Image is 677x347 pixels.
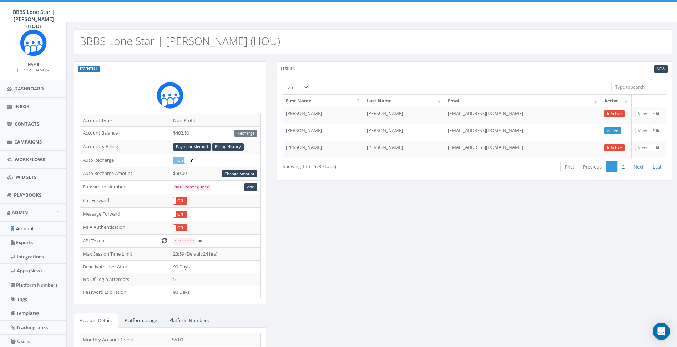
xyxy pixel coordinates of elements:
[173,197,187,204] label: Off
[80,181,170,194] td: Forward to Number
[650,127,662,135] a: Edit
[163,313,214,328] a: Platform Numbers
[635,144,650,151] a: View
[157,82,183,109] img: Rally_Corp_Icon_1.png
[560,161,579,173] a: First
[80,154,170,167] td: Auto Recharge
[648,161,666,173] a: Last
[13,9,55,30] span: BBBS Lone Star | [PERSON_NAME] (HOU)
[653,323,670,340] div: Open Intercom Messenger
[28,62,39,67] small: Name
[604,127,621,135] a: Active
[14,103,30,110] span: Inbox
[80,235,170,248] td: API Token
[14,192,41,198] span: Playbooks
[445,141,601,158] td: [EMAIL_ADDRESS][DOMAIN_NAME]
[173,197,187,205] div: OnOff
[445,107,601,124] td: [EMAIL_ADDRESS][DOMAIN_NAME]
[80,273,170,286] td: No Of Login Attempts
[173,211,187,218] div: OnOff
[78,66,100,72] label: ESSENTIAL
[80,167,170,181] td: Auto Recharge Amount
[173,184,211,191] code: Not Configured
[364,107,445,124] td: [PERSON_NAME]
[14,85,44,92] span: Dashboard
[650,144,662,151] a: Edit
[283,141,364,158] td: [PERSON_NAME]
[173,211,187,218] label: Off
[277,61,672,76] div: Users
[604,144,625,151] a: InActive
[283,124,364,141] td: [PERSON_NAME]
[80,286,170,298] td: Password Expiration
[169,333,261,346] td: $5.00
[162,238,167,243] i: Generate New Token
[119,313,163,328] a: Platform Usage
[20,29,47,56] img: Rally_Corp_Icon_1.png
[170,273,260,286] td: 5
[173,157,187,164] label: On
[212,143,244,151] a: Billing History
[173,157,187,164] div: OnOff
[364,95,445,107] th: Last Name: activate to sort column ascending
[617,161,629,173] a: 2
[222,170,257,178] a: Change Amount
[173,225,187,231] label: Off
[17,67,50,72] small: [PERSON_NAME]
[283,160,436,170] div: Showing 1 to 25 (39 total)
[364,124,445,141] td: [PERSON_NAME]
[12,209,28,216] span: Admin
[170,260,260,273] td: 90 Days
[283,95,364,107] th: First Name: activate to sort column descending
[654,65,668,73] a: New
[190,157,193,163] span: Enable to prevent campaign failure.
[16,174,36,180] span: Widgets
[283,107,364,124] td: [PERSON_NAME]
[80,140,170,154] td: Account & Billing
[15,121,39,127] span: Contacts
[606,161,618,173] a: 1
[170,247,260,260] td: 23:59 (Default 24 hrs)
[74,313,118,328] a: Account Details
[170,127,260,140] td: $402.50
[14,139,42,145] span: Campaigns
[611,82,666,92] input: Type to search
[244,183,257,191] a: Add
[445,124,601,141] td: [EMAIL_ADDRESS][DOMAIN_NAME]
[635,127,650,135] a: View
[80,194,170,207] td: Call Forward
[80,260,170,273] td: Deactivate User After
[445,95,601,107] th: Email: activate to sort column ascending
[579,161,606,173] a: Previous
[173,143,211,151] a: Payment Method
[170,114,260,127] td: Non Profit
[170,167,260,181] td: $50.00
[629,161,648,173] a: Next
[80,333,169,346] td: Monthly Account Credit
[170,286,260,298] td: 90 Days
[15,156,45,162] span: Workflows
[80,35,280,47] h2: BBBS Lone Star | [PERSON_NAME] (HOU)
[80,114,170,127] td: Account Type
[17,66,50,73] a: [PERSON_NAME]
[364,141,445,158] td: [PERSON_NAME]
[80,247,170,260] td: Max Session Time Limit
[80,127,170,140] td: Account Balance
[650,110,662,117] a: Edit
[604,110,625,117] a: InActive
[80,221,170,235] td: MFA Authentication
[601,95,632,107] th: Active: activate to sort column ascending
[173,224,187,232] div: OnOff
[635,110,650,117] a: View
[80,207,170,221] td: Message Forward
